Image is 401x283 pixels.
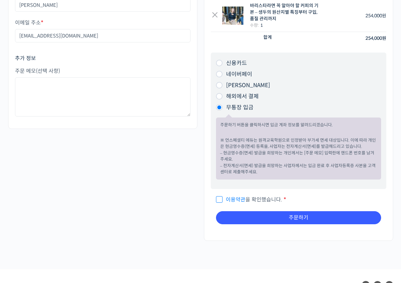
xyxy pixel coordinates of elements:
[216,196,282,203] span: 을 확인했습니다.
[211,12,219,20] a: Remove this item
[15,68,191,74] label: 주문 메모
[226,93,259,100] label: 해외에서 결제
[216,211,381,224] button: 주문하기
[101,217,109,222] span: 설정
[382,35,386,41] span: 원
[43,207,84,223] a: 대화
[226,82,270,89] label: [PERSON_NAME]
[60,217,68,222] span: 대화
[220,137,377,175] p: ※ 언스페셜티 에듀는 원격교육학원으로 인정받아 부가세 면세 대상입니다. 이에 따라 개인은 현금영수증(면세) 등록을, 사업자는 전자계산서(면세)를 발급해드리고 있습니다. – 현...
[226,71,252,78] label: 네이버페이
[2,207,43,223] a: 홈
[15,55,191,62] h3: 추가 정보
[226,60,247,67] label: 신용카드
[84,207,125,223] a: 설정
[284,196,286,203] abbr: 필수
[365,13,386,19] bdi: 254,000
[226,196,245,203] a: 이용약관
[382,13,386,19] span: 원
[15,29,191,42] input: username@domain.com
[250,22,321,29] div: 수량:
[226,104,254,111] label: 무통장 입금
[21,217,24,222] span: 홈
[250,3,321,22] div: 바리스타라면 꼭 알아야 할 커피의 기본 – 생두의 원산지별 특징부터 구입, 품질 관리까지
[220,122,377,128] p: 주문하기 버튼을 클릭하시면 입금 계좌 정보를 알려드리겠습니다.
[41,19,43,26] abbr: 필수
[260,23,263,28] strong: 1
[211,32,325,45] th: 합계
[365,35,386,41] bdi: 254,000
[15,20,191,26] label: 이메일 주소
[36,68,60,74] span: (선택 사항)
